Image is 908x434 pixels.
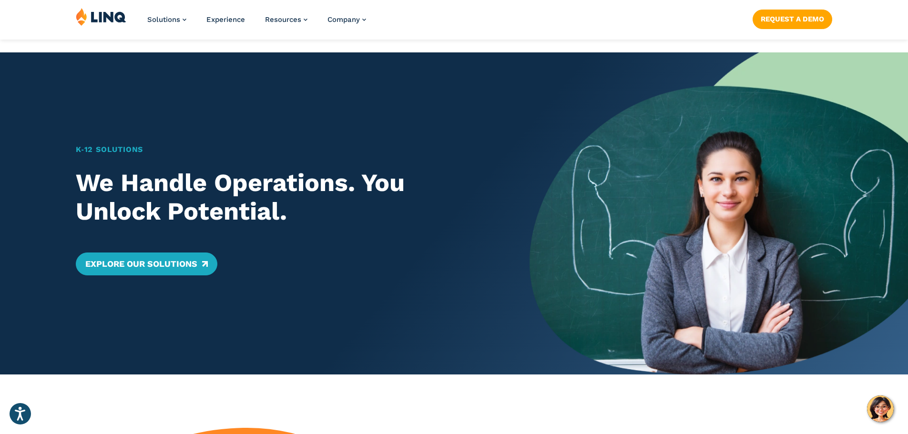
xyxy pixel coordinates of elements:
img: Home Banner [530,52,908,374]
nav: Button Navigation [753,8,832,29]
button: Hello, have a question? Let’s chat. [867,395,894,422]
h1: K‑12 Solutions [76,144,493,155]
span: Company [327,15,360,24]
nav: Primary Navigation [147,8,366,39]
a: Solutions [147,15,186,24]
a: Company [327,15,366,24]
span: Resources [265,15,301,24]
img: LINQ | K‑12 Software [76,8,126,26]
a: Request a Demo [753,10,832,29]
a: Explore Our Solutions [76,252,217,275]
h2: We Handle Operations. You Unlock Potential. [76,169,493,226]
a: Experience [206,15,245,24]
span: Solutions [147,15,180,24]
a: Resources [265,15,307,24]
